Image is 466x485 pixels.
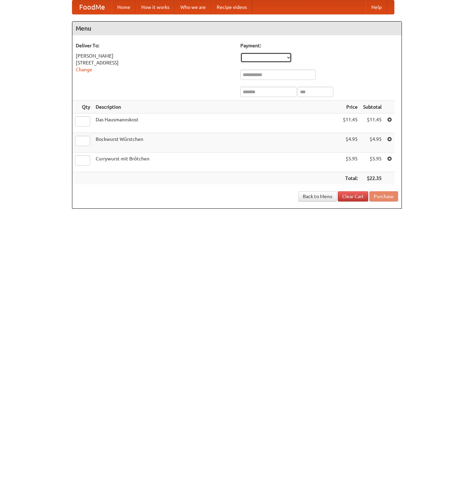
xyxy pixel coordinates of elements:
[340,101,360,113] th: Price
[340,133,360,153] td: $4.95
[360,113,384,133] td: $11.45
[93,113,340,133] td: Das Hausmannskost
[338,191,368,202] a: Clear Cart
[340,153,360,172] td: $5.95
[72,101,93,113] th: Qty
[112,0,136,14] a: Home
[366,0,387,14] a: Help
[76,52,234,59] div: [PERSON_NAME]
[72,22,402,35] h4: Menu
[360,101,384,113] th: Subtotal
[72,0,112,14] a: FoodMe
[340,172,360,185] th: Total:
[136,0,175,14] a: How it works
[211,0,252,14] a: Recipe videos
[369,191,398,202] button: Purchase
[175,0,211,14] a: Who we are
[93,101,340,113] th: Description
[298,191,337,202] a: Back to Menu
[93,133,340,153] td: Bockwurst Würstchen
[360,153,384,172] td: $5.95
[76,42,234,49] h5: Deliver To:
[240,42,398,49] h5: Payment:
[360,172,384,185] th: $22.35
[340,113,360,133] td: $11.45
[76,59,234,66] div: [STREET_ADDRESS]
[93,153,340,172] td: Currywurst mit Brötchen
[360,133,384,153] td: $4.95
[76,67,92,72] a: Change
